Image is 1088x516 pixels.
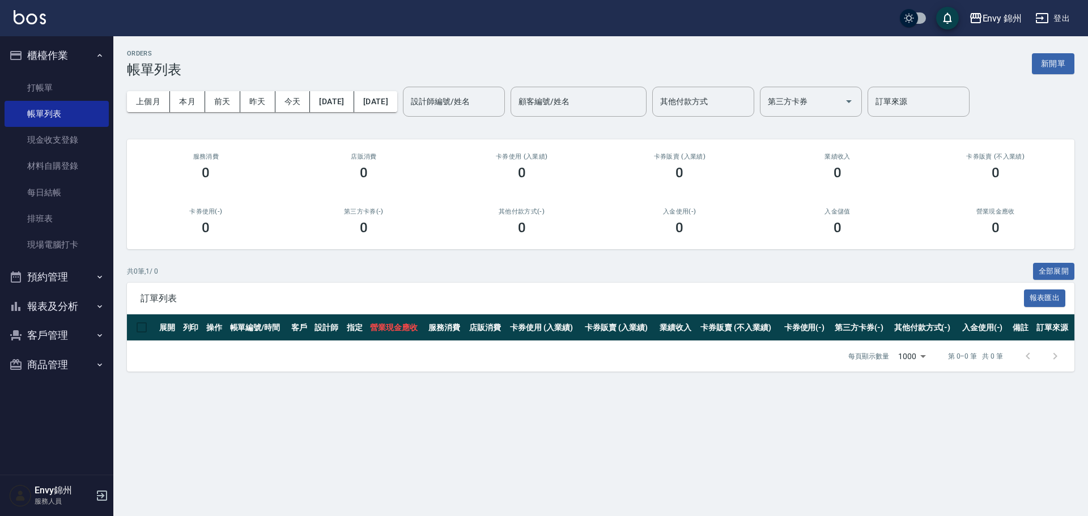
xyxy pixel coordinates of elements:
th: 卡券販賣 (不入業績) [698,314,781,341]
button: 櫃檯作業 [5,41,109,70]
a: 排班表 [5,206,109,232]
th: 店販消費 [466,314,507,341]
p: 服務人員 [35,496,92,506]
h2: 店販消費 [299,153,430,160]
h3: 0 [992,165,1000,181]
th: 卡券使用 (入業績) [507,314,582,341]
button: 登出 [1031,8,1074,29]
th: 帳單編號/時間 [227,314,288,341]
p: 每頁顯示數量 [848,351,889,361]
th: 訂單來源 [1034,314,1074,341]
h3: 0 [834,220,841,236]
h3: 0 [992,220,1000,236]
button: 昨天 [240,91,275,112]
button: 本月 [170,91,205,112]
img: Person [9,484,32,507]
button: 預約管理 [5,262,109,292]
a: 打帳單 [5,75,109,101]
th: 業績收入 [657,314,698,341]
button: 報表匯出 [1024,289,1066,307]
button: 上個月 [127,91,170,112]
button: [DATE] [354,91,397,112]
h3: 0 [202,165,210,181]
h3: 帳單列表 [127,62,181,78]
h3: 0 [202,220,210,236]
h2: 業績收入 [772,153,903,160]
a: 材料自購登錄 [5,153,109,179]
th: 營業現金應收 [367,314,426,341]
button: Envy 錦州 [964,7,1027,30]
h2: 其他付款方式(-) [456,208,587,215]
h5: Envy錦州 [35,485,92,496]
button: 報表及分析 [5,292,109,321]
th: 卡券使用(-) [781,314,832,341]
h2: 營業現金應收 [930,208,1061,215]
button: 新開單 [1032,53,1074,74]
span: 訂單列表 [141,293,1024,304]
h3: 服務消費 [141,153,271,160]
h3: 0 [675,165,683,181]
th: 指定 [344,314,368,341]
a: 每日結帳 [5,180,109,206]
h2: 入金儲值 [772,208,903,215]
img: Logo [14,10,46,24]
a: 報表匯出 [1024,292,1066,303]
p: 共 0 筆, 1 / 0 [127,266,158,276]
button: 全部展開 [1033,263,1075,280]
button: 前天 [205,91,240,112]
p: 第 0–0 筆 共 0 筆 [948,351,1003,361]
h3: 0 [518,220,526,236]
h2: ORDERS [127,50,181,57]
th: 展開 [156,314,180,341]
h3: 0 [834,165,841,181]
button: save [936,7,959,29]
a: 新開單 [1032,58,1074,69]
th: 其他付款方式(-) [891,314,959,341]
h3: 0 [360,165,368,181]
button: 客戶管理 [5,321,109,350]
th: 入金使用(-) [959,314,1010,341]
a: 現金收支登錄 [5,127,109,153]
a: 帳單列表 [5,101,109,127]
th: 服務消費 [426,314,466,341]
div: 1000 [894,341,930,372]
a: 現場電腦打卡 [5,232,109,258]
div: Envy 錦州 [983,11,1022,25]
h2: 卡券使用 (入業績) [456,153,587,160]
button: Open [840,92,858,110]
th: 列印 [180,314,204,341]
th: 客戶 [288,314,312,341]
h2: 卡券販賣 (不入業績) [930,153,1061,160]
button: 今天 [275,91,311,112]
th: 備註 [1010,314,1034,341]
th: 卡券販賣 (入業績) [582,314,657,341]
th: 設計師 [312,314,344,341]
h2: 卡券販賣 (入業績) [614,153,745,160]
th: 第三方卡券(-) [832,314,891,341]
h2: 第三方卡券(-) [299,208,430,215]
h3: 0 [360,220,368,236]
button: [DATE] [310,91,354,112]
th: 操作 [203,314,227,341]
h3: 0 [675,220,683,236]
h2: 入金使用(-) [614,208,745,215]
h3: 0 [518,165,526,181]
h2: 卡券使用(-) [141,208,271,215]
button: 商品管理 [5,350,109,379]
